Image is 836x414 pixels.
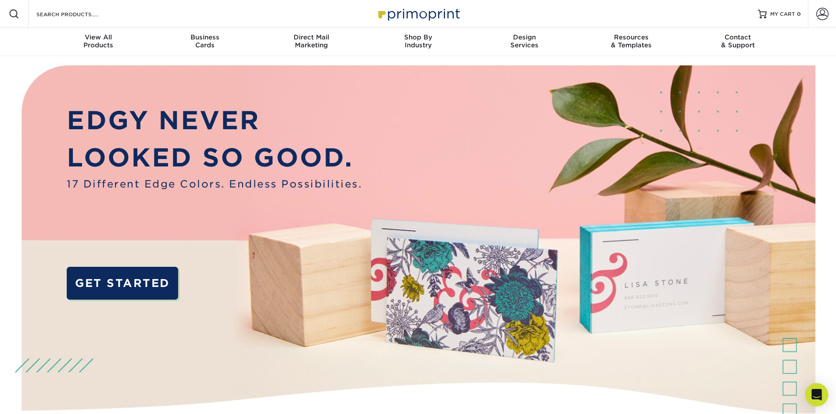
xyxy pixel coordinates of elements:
span: Direct Mail [258,33,365,41]
span: Design [471,33,578,41]
span: Shop By [365,33,471,41]
div: Cards [151,33,258,49]
img: Primoprint [374,4,462,23]
span: Resources [578,33,685,41]
input: SEARCH PRODUCTS..... [36,9,121,19]
a: View AllProducts [45,28,152,56]
span: Contact [685,33,791,41]
div: Industry [365,33,471,49]
a: BusinessCards [151,28,258,56]
span: View All [45,33,152,41]
div: Products [45,33,152,49]
div: & Templates [578,33,685,49]
div: Services [471,33,578,49]
span: 17 Different Edge Colors. Endless Possibilities. [67,177,362,191]
span: Business [151,33,258,41]
span: MY CART [770,11,795,18]
a: Resources& Templates [578,28,685,56]
div: Open Intercom Messenger [805,383,829,407]
span: 0 [797,11,801,17]
div: & Support [685,33,791,49]
a: Direct MailMarketing [258,28,365,56]
a: GET STARTED [67,267,178,300]
a: Contact& Support [685,28,791,56]
p: LOOKED SO GOOD. [67,139,362,177]
a: Shop ByIndustry [365,28,471,56]
a: DesignServices [471,28,578,56]
div: Marketing [258,33,365,49]
iframe: Google Customer Reviews [2,387,75,411]
p: EDGY NEVER [67,102,362,139]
